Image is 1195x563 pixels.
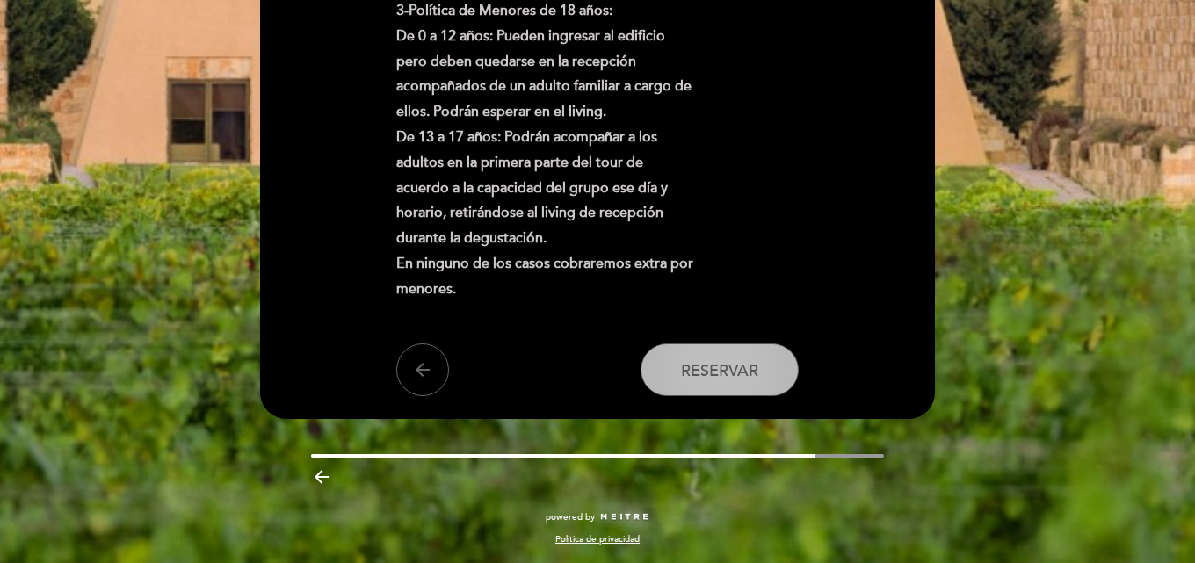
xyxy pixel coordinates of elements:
button: Reservar [641,343,799,396]
i: arrow_backward [311,466,332,487]
span: powered by [546,511,595,523]
strong: Política de Menores de 18 años: [409,2,612,19]
a: powered by [546,511,649,523]
button: arrow_back [396,343,449,396]
span: Reservar [681,361,758,380]
i: arrow_back [412,359,433,380]
a: Política de privacidad [555,533,640,545]
img: MEITRE [599,513,649,522]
